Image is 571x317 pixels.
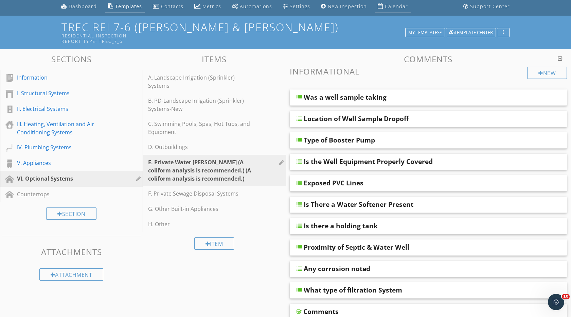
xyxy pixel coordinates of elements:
div: III. Heating, Ventilation and Air Conditioning Systems [17,120,110,136]
div: Calendar [385,3,408,10]
a: Templates [105,0,145,13]
div: Template Center [449,30,493,35]
div: A. Landscape Irrigation (Sprinkler) Systems [148,73,256,90]
div: Support Center [470,3,510,10]
a: Metrics [192,0,224,13]
div: H. Other [148,220,256,228]
div: IV. Plumbing Systems [17,143,110,151]
div: Countertops [17,190,110,198]
div: Automations [240,3,272,10]
div: Settings [290,3,310,10]
div: D. Outbuildings [148,143,256,151]
div: New [527,67,567,79]
a: Calendar [375,0,411,13]
div: G. Other Built-in Appliances [148,205,256,213]
div: Metrics [202,3,221,10]
div: Is there a holding tank [304,222,378,230]
div: Location of Well Sample Dropoff [304,115,409,123]
div: Contacts [161,3,183,10]
h1: TREC REI 7-6 ([PERSON_NAME] & [PERSON_NAME]) [61,21,510,44]
iframe: Intercom live chat [548,294,564,310]
h3: Items [143,54,285,64]
div: Report Type: TREC_7_6 [61,38,408,44]
a: Settings [280,0,313,13]
a: Template Center [446,29,496,35]
div: Is the Well Equipment Properly Covered [304,157,433,166]
div: Templates [115,3,142,10]
div: Proximity of Septic & Water Well [304,243,409,251]
div: Attachment [39,268,104,281]
div: E. Private Water [PERSON_NAME] (A coliform analysis is recommended.) (A coliform analysis is reco... [148,158,256,183]
div: Dashboard [69,3,97,10]
div: Was a well sample taking [304,93,387,101]
div: Exposed PVC Lines [304,179,363,187]
div: Information [17,73,110,82]
div: Comments [303,307,339,316]
div: Type of Booster Pump [304,136,375,144]
div: B. PD-Landscape Irrigation (Sprinkler) Systems-New [148,97,256,113]
a: Automations (Advanced) [229,0,275,13]
div: Section [46,207,96,220]
span: 10 [562,294,570,299]
div: II. Electrical Systems [17,105,110,113]
div: Residential Inspection [61,33,408,38]
a: New Inspection [318,0,370,13]
div: V. Appliances [17,159,110,167]
a: Contacts [150,0,186,13]
div: VI. Optional Systems [17,174,110,183]
button: Template Center [446,28,496,37]
div: My Templates [408,30,442,35]
div: C. Swimming Pools, Spas, Hot Tubs, and Equipment [148,120,256,136]
div: New Inspection [328,3,367,10]
div: Item [194,237,234,250]
div: What type of filtration System [304,286,402,294]
div: Any corrosion noted [304,265,370,273]
div: Is There a Water Softener Present [304,200,413,208]
a: Support Center [461,0,513,13]
h3: Informational [290,67,567,76]
div: I. Structural Systems [17,89,110,97]
h3: Comments [290,54,567,64]
div: F. Private Sewage Disposal Systems [148,189,256,198]
button: My Templates [405,28,445,37]
a: Dashboard [58,0,100,13]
